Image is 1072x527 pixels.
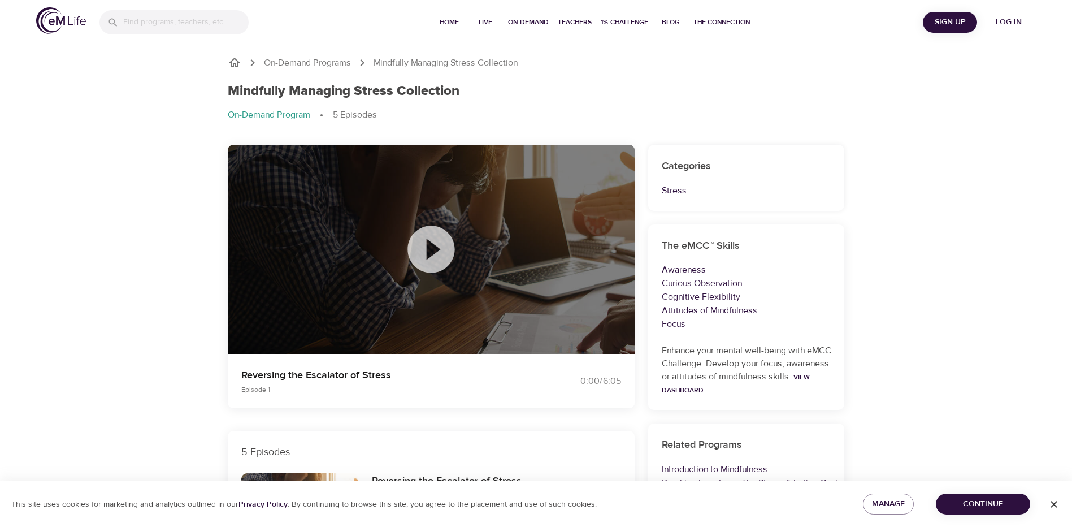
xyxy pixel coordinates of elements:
[662,277,831,290] p: Curious Observation
[923,12,977,33] button: Sign Up
[662,184,831,197] p: Stress
[264,57,351,70] a: On-Demand Programs
[662,238,831,254] h6: The eMCC™ Skills
[472,16,499,28] span: Live
[662,158,831,175] h6: Categories
[333,109,377,122] p: 5 Episodes
[241,444,621,460] p: 5 Episodes
[662,437,831,453] h6: Related Programs
[228,83,459,100] h1: Mindfully Managing Stress Collection
[693,16,750,28] span: The Connection
[662,290,831,304] p: Cognitive Flexibility
[228,109,845,122] nav: breadcrumb
[536,375,621,388] div: 0:00 / 6:05
[945,497,1021,511] span: Continue
[662,317,831,331] p: Focus
[241,385,523,395] p: Episode 1
[372,473,522,490] h6: Reversing the Escalator of Stress
[228,109,310,122] p: On-Demand Program
[123,10,249,34] input: Find programs, teachers, etc...
[228,56,845,70] nav: breadcrumb
[863,494,914,515] button: Manage
[558,16,592,28] span: Teachers
[374,57,518,70] p: Mindfully Managing Stress Collection
[662,263,831,277] p: Awareness
[36,7,86,34] img: logo
[927,15,973,29] span: Sign Up
[436,16,463,28] span: Home
[657,16,684,28] span: Blog
[986,15,1031,29] span: Log in
[601,16,648,28] span: 1% Challenge
[662,344,831,396] p: Enhance your mental well-being with eMCC Challenge. Develop your focus, awareness or attitudes of...
[982,12,1036,33] button: Log in
[241,368,523,383] p: Reversing the Escalator of Stress
[872,497,905,511] span: Manage
[508,16,549,28] span: On-Demand
[662,477,843,489] a: Breaking Free From The Stress & Eating Cycle
[662,304,831,317] p: Attitudes of Mindfulness
[936,494,1030,515] button: Continue
[238,499,288,509] a: Privacy Policy
[662,464,767,475] a: Introduction to Mindfulness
